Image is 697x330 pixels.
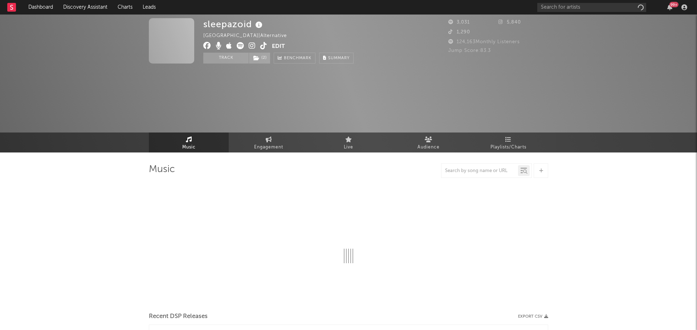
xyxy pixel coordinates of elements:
div: [GEOGRAPHIC_DATA] | Alternative [203,32,295,40]
a: Engagement [229,133,309,152]
span: Summary [328,56,350,60]
button: Track [203,53,249,64]
span: 124,163 Monthly Listeners [448,40,520,44]
button: (2) [249,53,270,64]
span: 3,031 [448,20,470,25]
a: Benchmark [274,53,315,64]
span: Music [182,143,196,152]
div: sleepazoid [203,18,264,30]
a: Playlists/Charts [468,133,548,152]
div: 99 + [669,2,678,7]
button: Summary [319,53,354,64]
span: 5,840 [498,20,521,25]
span: Playlists/Charts [490,143,526,152]
span: Jump Score: 83.3 [448,48,491,53]
span: 1,290 [448,30,470,34]
a: Live [309,133,388,152]
button: Export CSV [518,314,548,319]
input: Search for artists [537,3,646,12]
span: Engagement [254,143,283,152]
span: Audience [417,143,440,152]
a: Audience [388,133,468,152]
span: ( 2 ) [249,53,270,64]
button: Edit [272,42,285,51]
a: Music [149,133,229,152]
span: Recent DSP Releases [149,312,208,321]
button: 99+ [667,4,672,10]
input: Search by song name or URL [441,168,518,174]
span: Benchmark [284,54,311,63]
span: Live [344,143,353,152]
